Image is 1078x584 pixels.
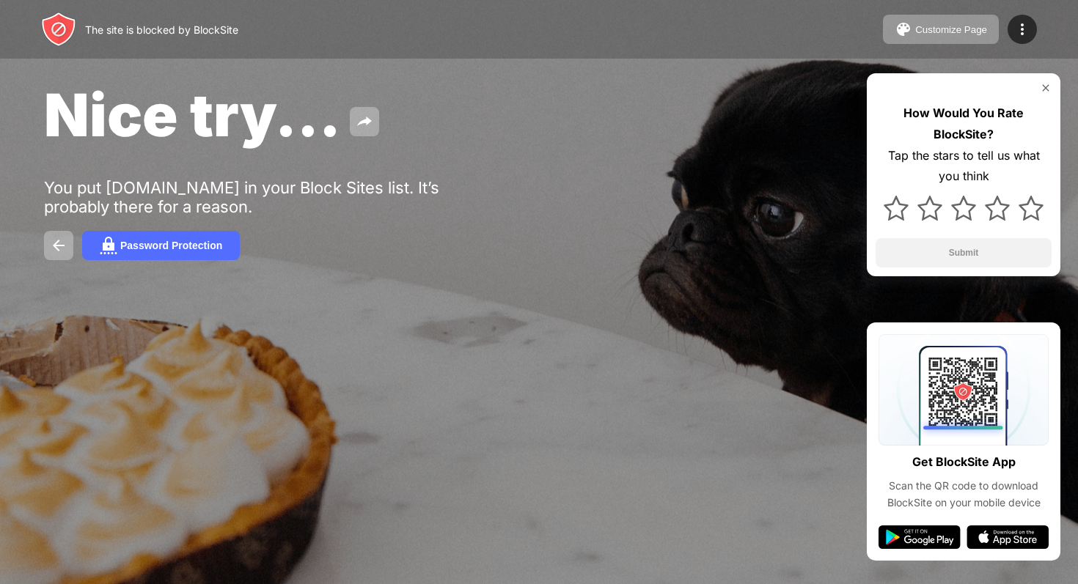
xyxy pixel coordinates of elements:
[82,231,240,260] button: Password Protection
[915,24,987,35] div: Customize Page
[876,103,1052,145] div: How Would You Rate BlockSite?
[985,196,1010,221] img: star.svg
[879,478,1049,511] div: Scan the QR code to download BlockSite on your mobile device
[912,451,1016,473] div: Get BlockSite App
[44,178,497,216] div: You put [DOMAIN_NAME] in your Block Sites list. It’s probably there for a reason.
[884,196,909,221] img: star.svg
[41,12,76,47] img: header-logo.svg
[879,525,961,549] img: google-play.svg
[951,196,976,221] img: star.svg
[883,15,999,44] button: Customize Page
[967,525,1049,549] img: app-store.svg
[1013,21,1031,38] img: menu-icon.svg
[879,334,1049,446] img: qrcode.svg
[100,237,117,254] img: password.svg
[1040,82,1052,94] img: rate-us-close.svg
[85,23,238,36] div: The site is blocked by BlockSite
[876,238,1052,267] button: Submit
[917,196,942,221] img: star.svg
[356,113,373,130] img: share.svg
[120,240,222,251] div: Password Protection
[1019,196,1044,221] img: star.svg
[44,79,341,150] span: Nice try...
[50,237,67,254] img: back.svg
[895,21,912,38] img: pallet.svg
[876,145,1052,188] div: Tap the stars to tell us what you think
